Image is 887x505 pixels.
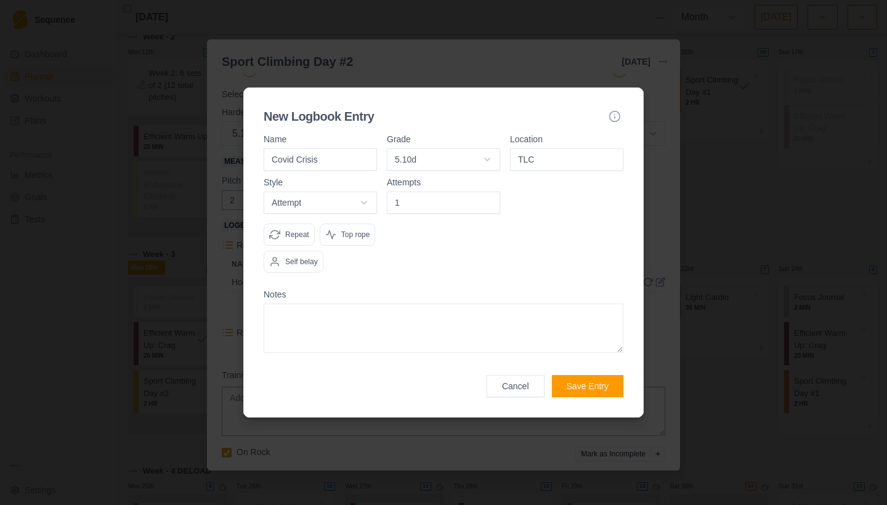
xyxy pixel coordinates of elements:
p: Top rope [341,229,370,240]
label: Location [510,135,623,143]
button: Save Entry [552,375,623,397]
label: Grade [387,135,411,143]
label: Notes [264,290,623,299]
p: Repeat [285,229,309,240]
p: Self belay [285,256,318,267]
button: Cancel [487,375,545,397]
label: Name [264,135,377,143]
h2: New Logbook Entry [264,108,374,125]
label: Attempts [387,178,500,187]
input: Number of attempts [387,192,500,214]
label: Style [264,178,377,187]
